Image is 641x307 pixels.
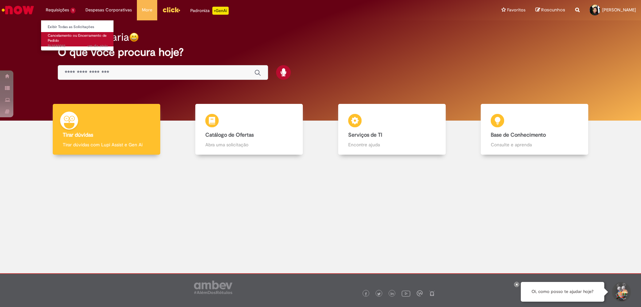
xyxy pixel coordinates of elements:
[41,20,114,51] ul: Requisições
[320,104,463,155] a: Serviços de TI Encontre ajuda
[417,290,423,296] img: logo_footer_workplace.png
[142,7,152,13] span: More
[507,7,525,13] span: Favoritos
[463,104,606,155] a: Base de Conhecimento Consulte e aprenda
[48,33,106,43] span: Cancelamento ou Encerramento de Pedido
[41,23,115,31] a: Exibir Todas as Solicitações
[63,141,150,148] p: Tirar dúvidas com Lupi Assist e Gen Ai
[212,7,229,15] p: +GenAi
[87,43,108,48] time: 30/09/2025 09:27:08
[162,5,180,15] img: click_logo_yellow_360x200.png
[35,104,178,155] a: Tirar dúvidas Tirar dúvidas com Lupi Assist e Gen Ai
[348,141,436,148] p: Encontre ajuda
[391,292,394,296] img: logo_footer_linkedin.png
[429,290,435,296] img: logo_footer_naosei.png
[58,46,584,58] h2: O que você procura hoje?
[178,104,321,155] a: Catálogo de Ofertas Abra uma solicitação
[46,7,69,13] span: Requisições
[602,7,636,13] span: [PERSON_NAME]
[491,141,578,148] p: Consulte e aprenda
[194,281,232,294] img: logo_footer_ambev_rotulo_gray.png
[87,43,108,48] span: um dia atrás
[205,141,293,148] p: Abra uma solicitação
[48,43,108,49] span: R13580092
[377,292,381,296] img: logo_footer_twitter.png
[536,7,565,13] a: Rascunhos
[491,132,546,138] b: Base de Conhecimento
[348,132,382,138] b: Serviços de TI
[41,32,115,46] a: Aberto R13580092 : Cancelamento ou Encerramento de Pedido
[70,8,75,13] span: 1
[85,7,132,13] span: Despesas Corporativas
[521,282,604,302] div: Oi, como posso te ajudar hoje?
[63,132,93,138] b: Tirar dúvidas
[541,7,565,13] span: Rascunhos
[190,7,229,15] div: Padroniza
[129,32,139,42] img: happy-face.png
[205,132,254,138] b: Catálogo de Ofertas
[611,282,631,302] button: Iniciar Conversa de Suporte
[402,289,410,298] img: logo_footer_youtube.png
[364,292,368,296] img: logo_footer_facebook.png
[1,3,35,17] img: ServiceNow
